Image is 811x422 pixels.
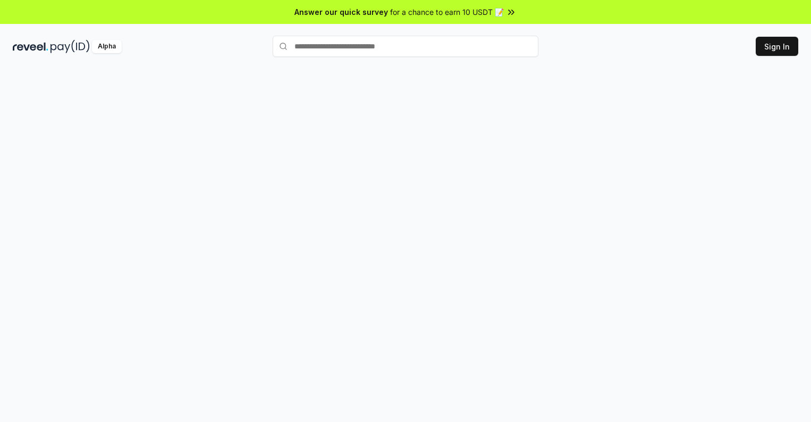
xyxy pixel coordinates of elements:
[50,40,90,53] img: pay_id
[294,6,388,18] span: Answer our quick survey
[92,40,122,53] div: Alpha
[756,37,798,56] button: Sign In
[390,6,504,18] span: for a chance to earn 10 USDT 📝
[13,40,48,53] img: reveel_dark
